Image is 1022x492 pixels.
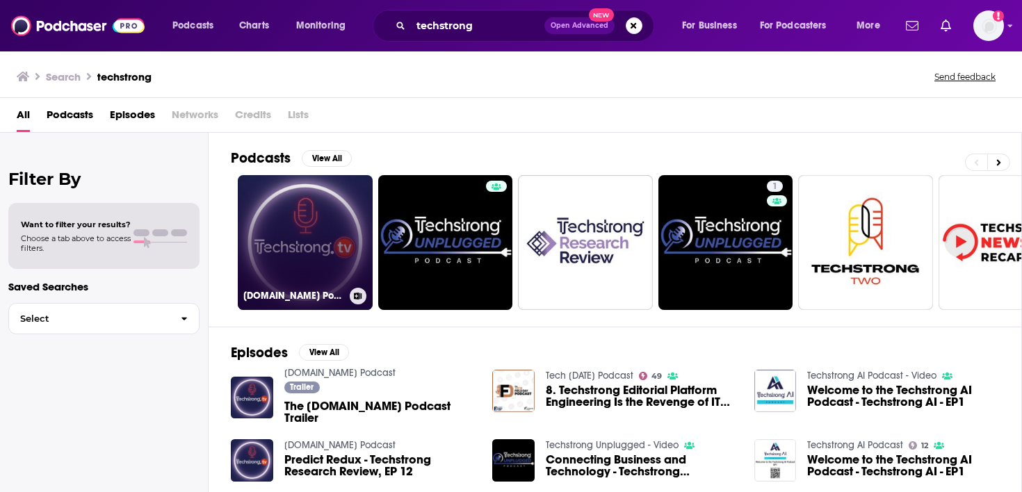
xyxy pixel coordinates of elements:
a: Show notifications dropdown [900,14,924,38]
span: 12 [921,443,928,449]
a: Predict Redux - Techstrong Research Review, EP 12 [284,454,476,477]
span: Podcasts [172,16,213,35]
span: More [857,16,880,35]
a: The Techstrong.tv Podcast Trailer [284,400,476,424]
button: open menu [163,15,232,37]
img: 8. Techstrong Editorial Platform Engineering Is the Revenge of IT Operations [492,370,535,412]
span: 1 [772,180,777,194]
button: open menu [751,15,847,37]
a: Episodes [110,104,155,132]
h3: Search [46,70,81,83]
button: open menu [672,15,754,37]
img: Welcome to the Techstrong AI Podcast - Techstrong AI - EP1 [754,370,797,412]
a: 1 [658,175,793,310]
img: The Techstrong.tv Podcast Trailer [231,377,273,419]
a: Techstrong.tv Podcast [284,439,396,451]
a: All [17,104,30,132]
span: Want to filter your results? [21,220,131,229]
a: Techstrong AI Podcast - Video [807,370,936,382]
span: The [DOMAIN_NAME] Podcast Trailer [284,400,476,424]
a: 49 [639,372,662,380]
button: View All [302,150,352,167]
a: Charts [230,15,277,37]
a: Tech Field Day Podcast [546,370,633,382]
span: Credits [235,104,271,132]
a: Techstrong.tv Podcast [284,367,396,379]
span: For Business [682,16,737,35]
a: 12 [909,441,928,450]
span: Choose a tab above to access filters. [21,233,131,253]
h3: techstrong [97,70,152,83]
span: Select [9,314,170,323]
button: open menu [286,15,364,37]
svg: Add a profile image [993,10,1004,22]
a: Welcome to the Techstrong AI Podcast - Techstrong AI - EP1 [807,384,999,408]
a: EpisodesView All [231,344,349,361]
a: Techstrong AI Podcast [807,439,903,451]
a: Techstrong Unplugged - Video [546,439,679,451]
button: Send feedback [930,71,1000,83]
input: Search podcasts, credits, & more... [411,15,544,37]
div: Search podcasts, credits, & more... [386,10,667,42]
span: New [589,8,614,22]
a: 8. Techstrong Editorial Platform Engineering Is the Revenge of IT Operations [546,384,738,408]
button: Open AdvancedNew [544,17,615,34]
a: Connecting Business and Technology - Techstrong Unplugged - Ep. 2 [546,454,738,477]
img: User Profile [973,10,1004,41]
button: View All [299,344,349,361]
button: Select [8,303,200,334]
span: Charts [239,16,269,35]
img: Connecting Business and Technology - Techstrong Unplugged - Ep. 2 [492,439,535,482]
a: Show notifications dropdown [935,14,957,38]
span: Monitoring [296,16,346,35]
h2: Podcasts [231,149,291,167]
h2: Episodes [231,344,288,361]
span: Trailer [290,383,314,391]
img: Welcome to the Techstrong AI Podcast - Techstrong AI - EP1 [754,439,797,482]
a: 1 [767,181,783,192]
a: Podcasts [47,104,93,132]
a: PodcastsView All [231,149,352,167]
span: Networks [172,104,218,132]
span: 49 [651,373,662,379]
span: For Podcasters [760,16,827,35]
p: Saved Searches [8,280,200,293]
a: Welcome to the Techstrong AI Podcast - Techstrong AI - EP1 [807,454,999,477]
span: Logged in as danikarchmer [973,10,1004,41]
span: Open Advanced [551,22,608,29]
h2: Filter By [8,169,200,189]
img: Predict Redux - Techstrong Research Review, EP 12 [231,439,273,482]
button: Show profile menu [973,10,1004,41]
img: Podchaser - Follow, Share and Rate Podcasts [11,13,145,39]
button: open menu [847,15,898,37]
a: [DOMAIN_NAME] Podcast [238,175,373,310]
h3: [DOMAIN_NAME] Podcast [243,290,344,302]
span: Lists [288,104,309,132]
